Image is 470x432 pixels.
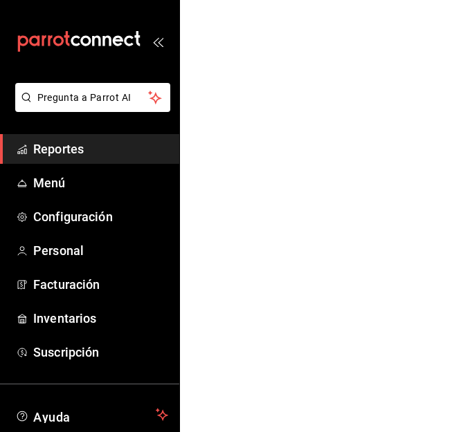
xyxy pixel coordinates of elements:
[33,309,168,328] span: Inventarios
[10,100,170,115] a: Pregunta a Parrot AI
[33,275,168,294] span: Facturación
[33,207,168,226] span: Configuración
[37,91,149,105] span: Pregunta a Parrot AI
[33,140,168,158] span: Reportes
[15,83,170,112] button: Pregunta a Parrot AI
[33,406,150,423] span: Ayuda
[33,173,168,192] span: Menú
[33,241,168,260] span: Personal
[33,343,168,361] span: Suscripción
[152,36,163,47] button: open_drawer_menu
